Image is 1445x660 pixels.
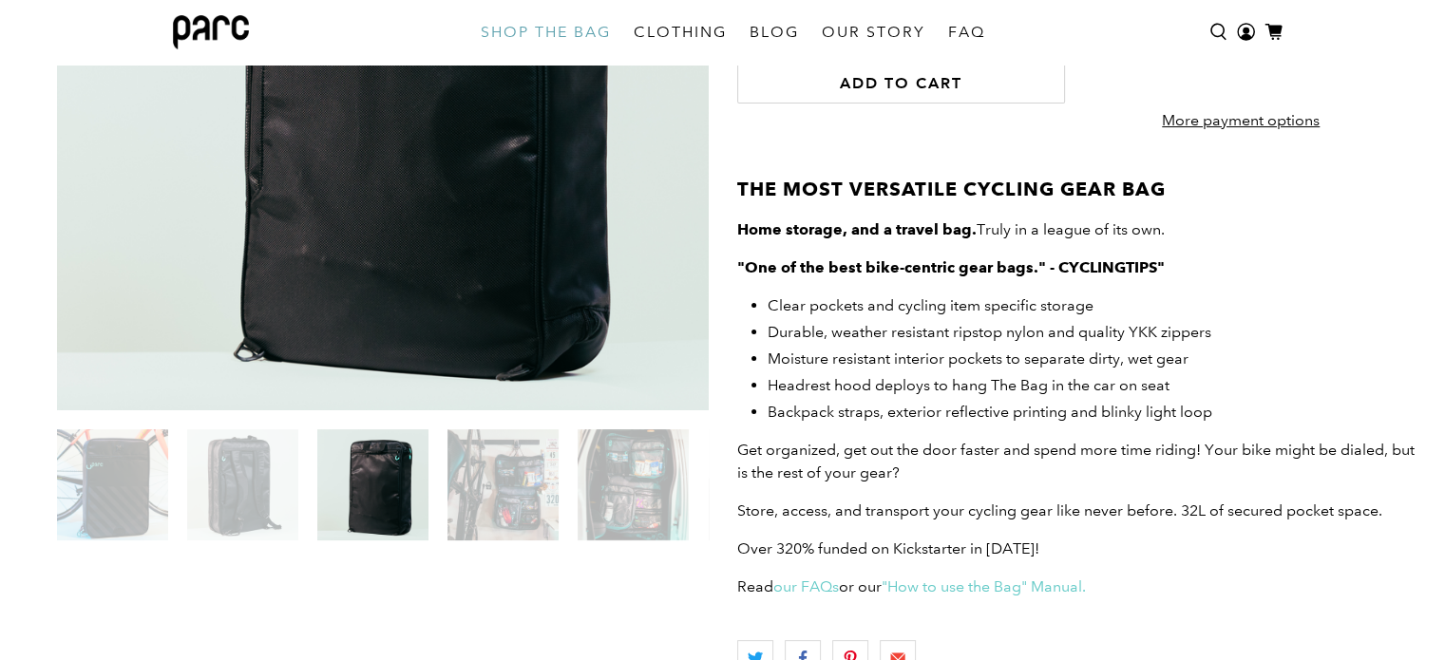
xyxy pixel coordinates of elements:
[937,6,997,59] a: FAQ
[768,323,1211,341] span: Durable, weather resistant ripstop nylon and quality YKK zippers
[840,74,962,92] span: Add to cart
[469,6,622,59] a: SHOP THE BAG
[810,6,937,59] a: OUR STORY
[768,376,1169,394] span: Headrest hood deploys to hang The Bag in the car on seat
[737,539,1039,557] span: Over 320% funded on Kickstarter in [DATE]!
[749,220,1165,238] span: Truly in a league of its own.
[1110,96,1373,156] a: More payment options
[768,349,1188,368] span: Moisture resistant interior pockets to separate dirty, wet gear
[737,441,1415,481] span: Get organized, get out the door faster and spend more time riding! Your bike might be dialed, but...
[882,577,1086,595] a: "How to use the Bag" Manual.
[173,15,249,49] img: parc bag logo
[773,577,839,595] a: our FAQs
[737,178,1166,200] strong: THE MOST VERSATILE CYCLING GEAR BAG
[737,62,1066,104] button: Add to cart
[768,296,1093,314] span: Clear pockets and cycling item specific storage
[738,6,810,59] a: BLOG
[737,258,1165,276] strong: "One of the best bike-centric gear bags." - CYCLINGTIPS"
[737,501,1382,519] span: Store, access, and transport your cycling gear like never before. 32L of secured pocket space.
[737,220,749,238] strong: H
[768,403,1212,421] span: Backpack straps, exterior reflective printing and blinky light loop
[622,6,738,59] a: CLOTHING
[749,220,977,238] strong: ome storage, and a travel bag.
[737,577,1086,595] span: Read or our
